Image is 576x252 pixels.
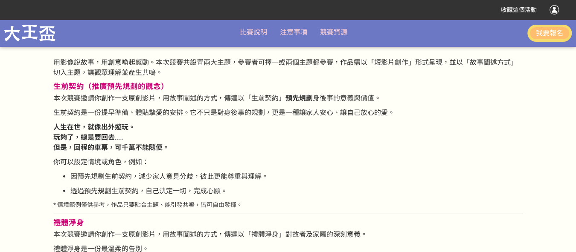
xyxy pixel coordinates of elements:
p: 本次競賽邀請你創作一支原創影片，用故事闡述的方式，傳達以「禮體淨身」對故者及家屬的深刻意義。 [53,229,523,240]
strong: 但是，回程的車票，可千萬不能隨便。 [53,143,169,152]
a: 競賽資源 [320,28,347,36]
p: 你可以設定情境或角色，例如： [53,157,523,167]
p: 用影像說故事，用創意喚起感動。本次競賽共設置兩大主題，參賽者可擇一或兩個主題都參賽，作品需以「短影片創作」形式呈現，並以「故事闡述方式」切入主題，讓觀眾理解並產生共鳴。 [53,57,523,78]
p: 透過預先規劃生前契約，自己決定一切，完成心願。 [70,186,523,196]
p: 生前契約是一份提早準備、體貼摯愛的安排。它不只是對身後事的規劃，更是一種讓家人安心、讓自己放心的愛。 [53,108,523,118]
span: 禮體淨身 [53,218,84,227]
span: 身後事的意義與價值。 [313,94,381,102]
img: 龍嚴大王盃 [4,22,55,45]
p: * 情境範例僅供參考，作品只要貼合主題、能引發共鳴，皆可自由發揮。 [53,200,523,209]
strong: 預先規劃 [285,94,313,102]
strong: 人生在世，就像出外遊玩。 [53,123,135,131]
span: 本次競賽邀請你創作一支原創影片，用故事闡述的方式，傳達以「生前契約」 [53,94,285,102]
span: 比賽說明 [240,28,267,36]
strong: 玩夠了，總是要回去.... [53,133,123,141]
button: 我要報名 [527,25,572,42]
a: 注意事項 [280,28,307,36]
p: 因預先規劃生前契約，減少家人意見分歧，彼此更能尊重與理解。 [70,172,523,182]
span: 收藏這個活動 [501,6,537,13]
span: 生前契約（推廣預先規劃的觀念） [53,82,169,91]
